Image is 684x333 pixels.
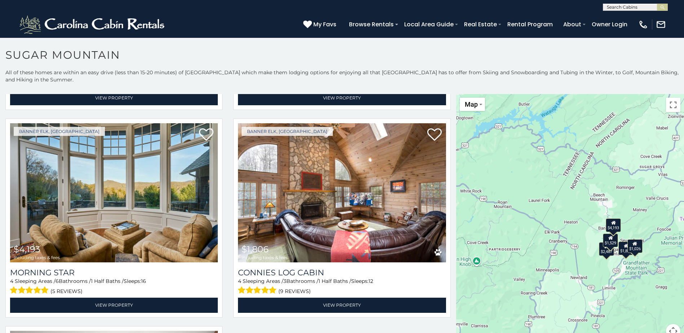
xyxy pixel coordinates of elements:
[603,234,618,247] div: $1,529
[91,278,124,284] span: 1 Half Baths /
[14,244,40,254] span: $4,193
[313,20,336,29] span: My Favs
[10,123,218,262] img: Morning Star
[606,218,621,232] div: $4,193
[560,18,585,31] a: About
[504,18,556,31] a: Rental Program
[369,278,373,284] span: 12
[627,239,643,253] div: $1,026
[242,127,333,136] a: Banner Elk, [GEOGRAPHIC_DATA]
[345,18,397,31] a: Browse Rentals
[238,268,446,277] a: Connies Log Cabin
[238,277,446,296] div: Sleeping Areas / Bathrooms / Sleeps:
[656,19,666,30] img: mail-regular-white.png
[10,298,218,312] a: View Property
[238,278,241,284] span: 4
[10,268,218,277] a: Morning Star
[460,98,485,111] button: Change map style
[283,278,286,284] span: 3
[278,287,311,296] span: (9 reviews)
[50,287,83,296] span: (5 reviews)
[303,20,338,29] a: My Favs
[10,277,218,296] div: Sleeping Areas / Bathrooms / Sleeps:
[465,101,478,108] span: Map
[141,278,146,284] span: 16
[401,18,457,31] a: Local Area Guide
[460,18,500,31] a: Real Estate
[318,278,351,284] span: 1 Half Baths /
[666,98,680,112] button: Toggle fullscreen view
[56,278,59,284] span: 6
[638,19,648,30] img: phone-regular-white.png
[14,127,105,136] a: Banner Elk, [GEOGRAPHIC_DATA]
[242,255,288,260] span: including taxes & fees
[199,128,213,143] a: Add to favorites
[238,123,446,262] img: Connies Log Cabin
[10,278,13,284] span: 4
[238,123,446,262] a: Connies Log Cabin $1,806 including taxes & fees
[238,298,446,312] a: View Property
[588,18,631,31] a: Owner Login
[238,90,446,105] a: View Property
[242,244,269,254] span: $1,806
[10,123,218,262] a: Morning Star $4,193 including taxes & fees
[14,255,60,260] span: including taxes & fees
[427,128,442,143] a: Add to favorites
[18,14,168,35] img: White-1-2.png
[618,241,634,255] div: $1,806
[599,242,614,256] div: $2,487
[10,90,218,105] a: View Property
